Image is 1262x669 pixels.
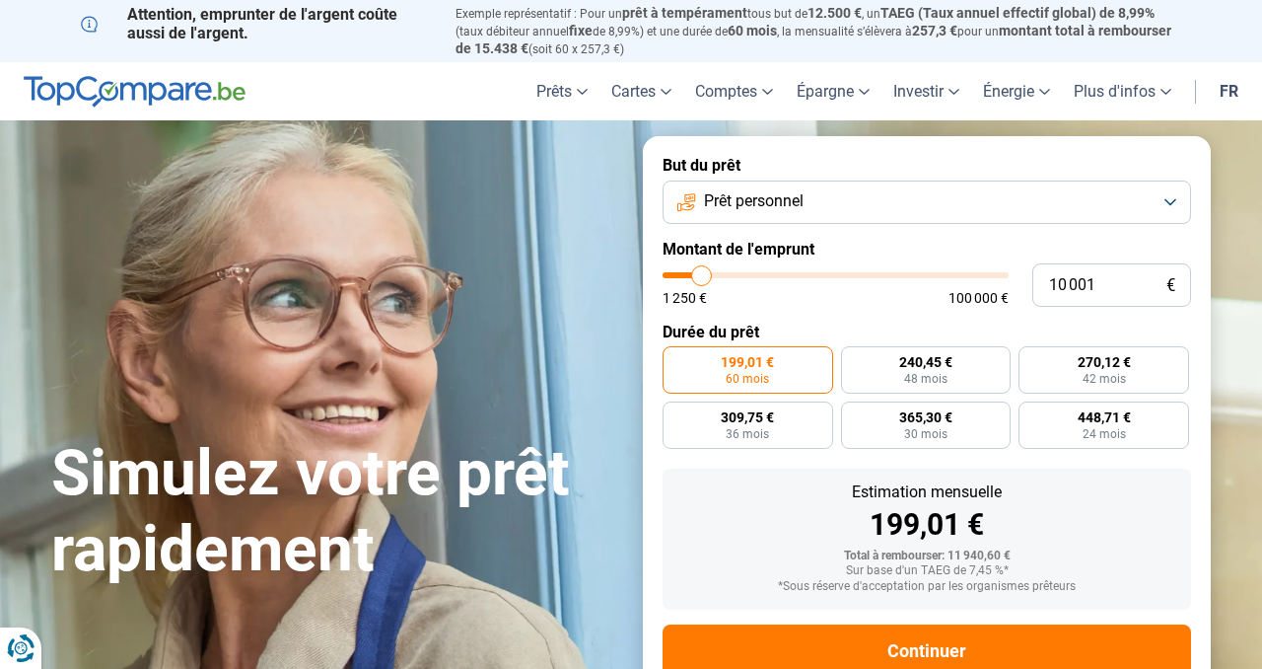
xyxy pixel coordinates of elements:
[663,291,707,305] span: 1 250 €
[1078,410,1131,424] span: 448,71 €
[899,410,952,424] span: 365,30 €
[1208,62,1250,120] a: fr
[726,373,769,385] span: 60 mois
[704,190,804,212] span: Prêt personnel
[728,23,777,38] span: 60 mois
[678,580,1175,594] div: *Sous réserve d'acceptation par les organismes prêteurs
[525,62,599,120] a: Prêts
[622,5,747,21] span: prêt à tempérament
[663,240,1191,259] label: Montant de l'emprunt
[1083,428,1126,440] span: 24 mois
[81,5,432,42] p: Attention, emprunter de l'argent coûte aussi de l'argent.
[904,373,947,385] span: 48 mois
[880,5,1155,21] span: TAEG (Taux annuel effectif global) de 8,99%
[1083,373,1126,385] span: 42 mois
[904,428,947,440] span: 30 mois
[721,410,774,424] span: 309,75 €
[663,323,1191,341] label: Durée du prêt
[678,484,1175,500] div: Estimation mensuelle
[807,5,862,21] span: 12.500 €
[683,62,785,120] a: Comptes
[721,355,774,369] span: 199,01 €
[948,291,1009,305] span: 100 000 €
[663,181,1191,224] button: Prêt personnel
[785,62,881,120] a: Épargne
[678,564,1175,578] div: Sur base d'un TAEG de 7,45 %*
[1078,355,1131,369] span: 270,12 €
[912,23,957,38] span: 257,3 €
[456,5,1181,57] p: Exemple représentatif : Pour un tous but de , un (taux débiteur annuel de 8,99%) et une durée de ...
[569,23,593,38] span: fixe
[971,62,1062,120] a: Énergie
[456,23,1171,56] span: montant total à rembourser de 15.438 €
[899,355,952,369] span: 240,45 €
[1062,62,1183,120] a: Plus d'infos
[678,550,1175,563] div: Total à rembourser: 11 940,60 €
[1166,277,1175,294] span: €
[881,62,971,120] a: Investir
[51,436,619,588] h1: Simulez votre prêt rapidement
[599,62,683,120] a: Cartes
[678,510,1175,540] div: 199,01 €
[726,428,769,440] span: 36 mois
[24,76,245,108] img: TopCompare
[663,156,1191,175] label: But du prêt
